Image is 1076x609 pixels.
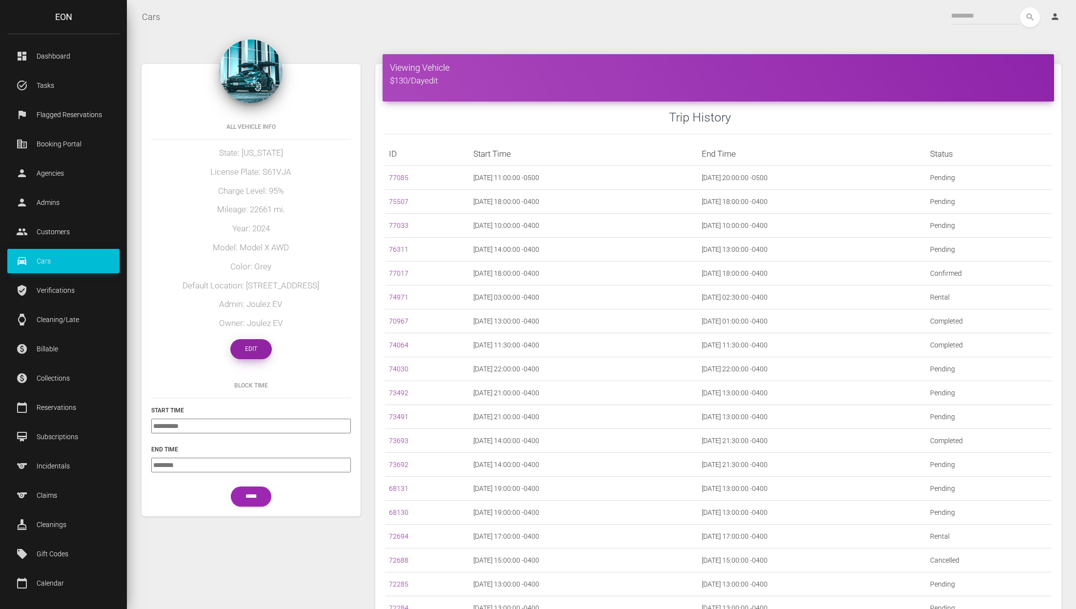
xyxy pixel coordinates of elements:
td: Rental [926,285,1052,309]
td: Pending [926,501,1052,525]
h5: Color: Grey [151,261,351,273]
a: cleaning_services Cleanings [7,512,120,537]
a: task_alt Tasks [7,73,120,98]
td: [DATE] 13:00:00 -0400 [698,501,926,525]
td: Pending [926,453,1052,477]
h5: Charge Level: 95% [151,185,351,197]
td: [DATE] 18:00:00 -0400 [698,190,926,214]
a: dashboard Dashboard [7,44,120,68]
td: Pending [926,381,1052,405]
p: Cleaning/Late [15,312,112,327]
td: [DATE] 17:00:00 -0400 [698,525,926,548]
i: person [1050,12,1060,21]
td: [DATE] 21:00:00 -0400 [469,381,698,405]
a: card_membership Subscriptions [7,425,120,449]
p: Gift Codes [15,547,112,561]
td: Pending [926,190,1052,214]
a: Edit [230,339,272,359]
a: edit [425,76,438,85]
h3: Trip History [669,109,1052,126]
a: 74064 [389,341,408,349]
h6: All Vehicle Info [151,122,351,131]
td: [DATE] 03:00:00 -0400 [469,285,698,309]
p: Collections [15,371,112,386]
td: Completed [926,309,1052,333]
td: [DATE] 21:00:00 -0400 [469,405,698,429]
a: 77017 [389,269,408,277]
a: drive_eta Cars [7,249,120,273]
td: [DATE] 14:00:00 -0400 [469,238,698,262]
h6: End Time [151,445,351,454]
p: Agencies [15,166,112,181]
a: calendar_today Reservations [7,395,120,420]
td: Rental [926,525,1052,548]
p: Cars [15,254,112,268]
a: 77085 [389,174,408,182]
td: [DATE] 13:00:00 -0400 [469,309,698,333]
p: Calendar [15,576,112,590]
a: paid Collections [7,366,120,390]
a: 68131 [389,485,408,492]
a: flag Flagged Reservations [7,102,120,127]
a: 73693 [389,437,408,445]
td: [DATE] 10:00:00 -0400 [469,214,698,238]
td: [DATE] 13:00:00 -0400 [698,381,926,405]
td: [DATE] 14:00:00 -0400 [469,453,698,477]
p: Incidentals [15,459,112,473]
a: watch Cleaning/Late [7,307,120,332]
p: Flagged Reservations [15,107,112,122]
th: Status [926,142,1052,166]
p: Verifications [15,283,112,298]
td: [DATE] 21:30:00 -0400 [698,429,926,453]
td: [DATE] 11:30:00 -0400 [698,333,926,357]
h6: Start Time [151,406,351,415]
h5: Admin: Joulez EV [151,299,351,310]
h6: Block Time [151,381,351,390]
td: Completed [926,333,1052,357]
td: Pending [926,572,1052,596]
h5: Owner: Joulez EV [151,318,351,329]
h5: Mileage: 22661 mi. [151,204,351,216]
td: [DATE] 10:00:00 -0400 [698,214,926,238]
a: 74030 [389,365,408,373]
td: [DATE] 13:00:00 -0400 [469,572,698,596]
a: 73492 [389,389,408,397]
h5: Year: 2024 [151,223,351,235]
h4: Viewing Vehicle [390,61,1047,74]
h5: Model: Model X AWD [151,242,351,254]
td: [DATE] 19:00:00 -0400 [469,477,698,501]
h5: $130/Day [390,75,1047,87]
td: [DATE] 01:00:00 -0400 [698,309,926,333]
h5: Default Location: [STREET_ADDRESS] [151,280,351,292]
td: [DATE] 02:30:00 -0400 [698,285,926,309]
td: [DATE] 21:30:00 -0400 [698,453,926,477]
td: Completed [926,429,1052,453]
th: ID [385,142,469,166]
td: Pending [926,405,1052,429]
a: local_offer Gift Codes [7,542,120,566]
td: [DATE] 13:00:00 -0400 [698,405,926,429]
a: 72694 [389,532,408,540]
button: search [1020,7,1040,27]
td: [DATE] 13:00:00 -0400 [698,477,926,501]
td: Pending [926,477,1052,501]
td: [DATE] 15:00:00 -0400 [698,548,926,572]
a: 76311 [389,245,408,253]
p: Subscriptions [15,429,112,444]
p: Admins [15,195,112,210]
a: 68130 [389,508,408,516]
a: sports Incidentals [7,454,120,478]
td: Pending [926,166,1052,190]
a: 73692 [389,461,408,468]
a: 74971 [389,293,408,301]
th: Start Time [469,142,698,166]
td: Pending [926,357,1052,381]
a: paid Billable [7,337,120,361]
p: Customers [15,224,112,239]
p: Reservations [15,400,112,415]
td: [DATE] 13:00:00 -0400 [698,572,926,596]
p: Claims [15,488,112,503]
p: Cleanings [15,517,112,532]
td: [DATE] 19:00:00 -0400 [469,501,698,525]
td: [DATE] 14:00:00 -0400 [469,429,698,453]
